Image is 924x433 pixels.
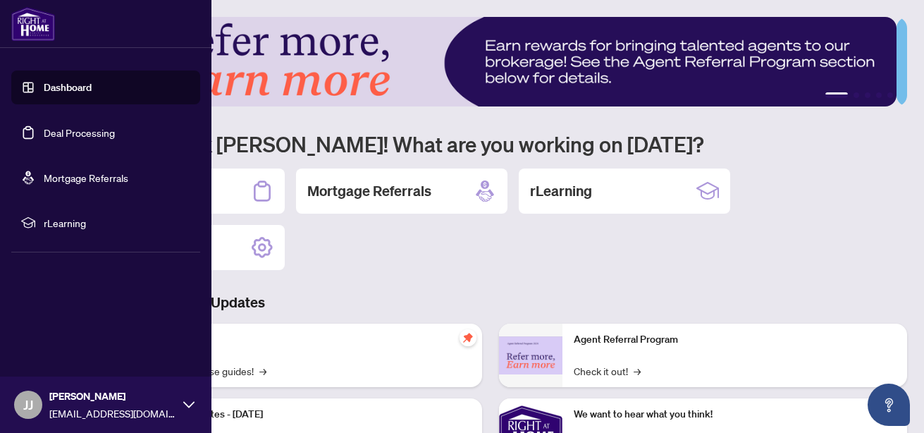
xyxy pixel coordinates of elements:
button: Open asap [868,384,910,426]
h2: Mortgage Referrals [307,181,431,201]
h1: Welcome back [PERSON_NAME]! What are you working on [DATE]? [73,130,907,157]
img: Slide 0 [73,17,897,106]
p: Platform Updates - [DATE] [148,407,471,422]
h3: Brokerage & Industry Updates [73,293,907,312]
span: [PERSON_NAME] [49,389,176,404]
button: 3 [865,92,870,98]
img: Agent Referral Program [499,336,562,375]
h2: rLearning [530,181,592,201]
span: JJ [23,395,33,415]
p: Self-Help [148,332,471,348]
button: 2 [854,92,859,98]
span: → [634,363,641,379]
span: → [259,363,266,379]
a: Dashboard [44,81,92,94]
p: Agent Referral Program [574,332,897,348]
button: 1 [825,92,848,98]
img: logo [11,7,55,41]
a: Deal Processing [44,126,115,139]
button: 4 [876,92,882,98]
span: rLearning [44,215,190,231]
p: We want to hear what you think! [574,407,897,422]
span: [EMAIL_ADDRESS][DOMAIN_NAME] [49,405,176,421]
button: 5 [887,92,893,98]
a: Mortgage Referrals [44,171,128,184]
span: pushpin [460,329,476,346]
a: Check it out!→ [574,363,641,379]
